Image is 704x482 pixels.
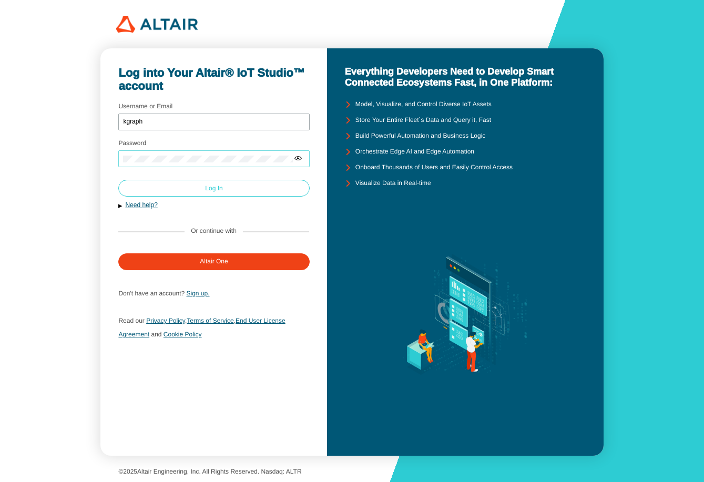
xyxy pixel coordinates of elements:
label: Username or Email [118,102,172,110]
unity-typography: Everything Developers Need to Develop Smart Connected Ecosystems Fast, in One Platform: [345,66,586,88]
p: , , [118,314,309,341]
label: Password [118,139,146,147]
label: Or continue with [191,228,237,235]
unity-typography: Build Powerful Automation and Business Logic [355,132,485,140]
span: Don't have an account? [118,290,185,297]
unity-typography: Store Your Entire Fleet`s Data and Query it, Fast [355,117,491,124]
a: Need help? [125,201,157,209]
a: Terms of Service [187,317,233,324]
a: Privacy Policy [146,317,185,324]
img: 320px-Altair_logo.png [116,16,198,33]
span: Read our [118,317,144,324]
a: End User License Agreement [118,317,285,338]
unity-typography: Log into Your Altair® IoT Studio™ account [118,66,309,93]
unity-typography: Visualize Data in Real-time [355,180,431,187]
a: Sign up. [187,290,210,297]
p: © Altair Engineering, Inc. All Rights Reserved. Nasdaq: ALTR [118,468,585,476]
button: Need help? [118,201,309,210]
a: Cookie Policy [164,331,202,338]
unity-typography: Orchestrate Edge AI and Edge Automation [355,148,474,156]
unity-typography: Onboard Thousands of Users and Easily Control Access [355,164,513,171]
span: 2025 [123,468,137,475]
span: and [151,331,161,338]
img: background.svg [387,191,544,438]
unity-typography: Model, Visualize, and Control Diverse IoT Assets [355,101,492,108]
